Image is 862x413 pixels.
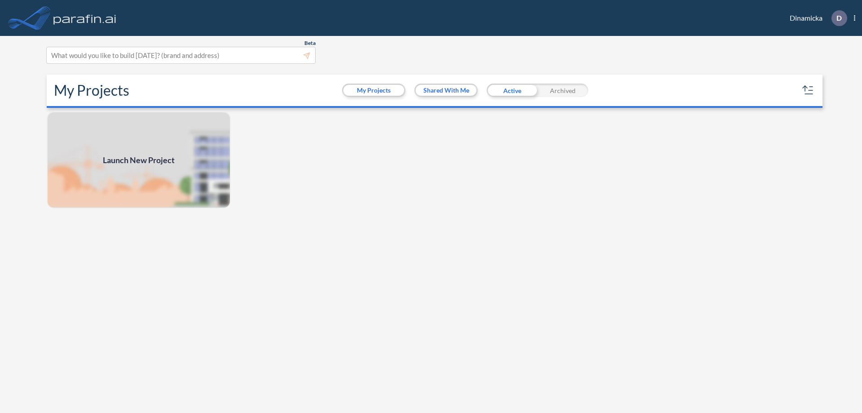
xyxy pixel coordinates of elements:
[343,85,404,96] button: My Projects
[47,111,231,209] img: add
[416,85,476,96] button: Shared With Me
[47,111,231,209] a: Launch New Project
[304,40,316,47] span: Beta
[537,84,588,97] div: Archived
[54,82,129,99] h2: My Projects
[52,9,118,27] img: logo
[836,14,842,22] p: D
[103,154,175,166] span: Launch New Project
[801,83,815,98] button: sort
[487,84,537,97] div: Active
[776,10,855,26] div: Dinamicka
